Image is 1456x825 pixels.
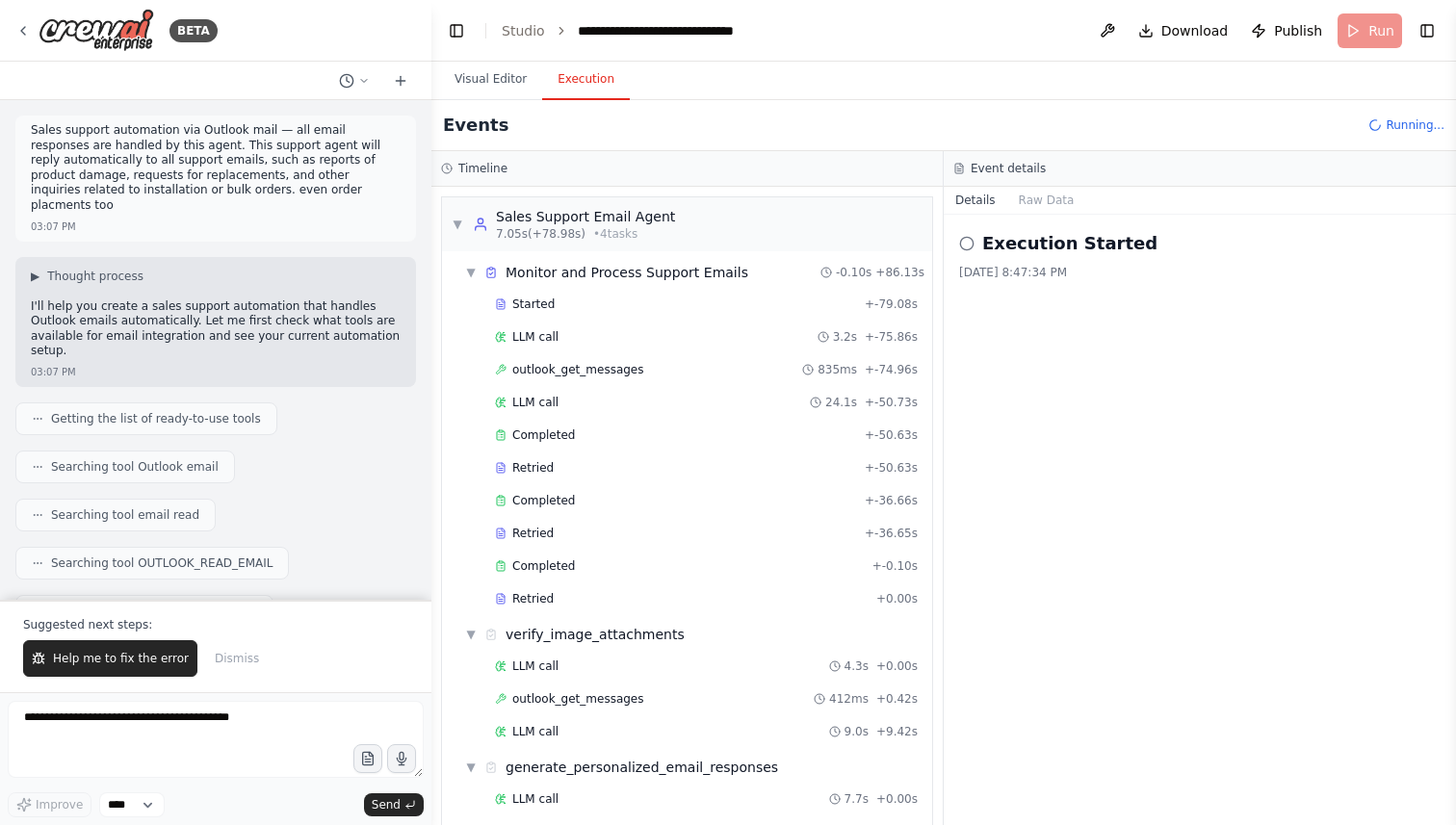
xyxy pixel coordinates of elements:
img: Logo [39,9,154,52]
span: + -36.65s [865,526,918,541]
span: + 0.00s [876,791,918,807]
span: Download [1161,21,1229,40]
button: Visual Editor [439,60,542,100]
span: + -36.66s [865,493,918,508]
div: [DATE] 8:47:34 PM [959,265,1441,280]
p: I'll help you create a sales support automation that handles Outlook emails automatically. Let me... [31,299,401,359]
span: + 86.13s [875,265,924,280]
p: Sales support automation via Outlook mail — all email responses are handled by this agent. This s... [31,123,401,214]
span: Publish [1274,21,1322,40]
button: Details [944,187,1007,214]
span: 835ms [818,362,857,377]
button: Upload files [353,744,382,773]
span: Completed [512,427,575,443]
span: LLM call [512,724,559,739]
button: Switch to previous chat [331,69,377,92]
span: ▼ [452,217,463,232]
span: 24.1s [825,395,857,410]
button: Download [1131,13,1236,48]
div: verify_image_attachments [506,625,685,644]
span: + -50.63s [865,427,918,443]
span: + -50.63s [865,460,918,476]
span: Retried [512,526,554,541]
span: + -74.96s [865,362,918,377]
span: Getting the list of ready-to-use tools [51,411,261,426]
span: LLM call [512,791,559,807]
button: Show right sidebar [1414,17,1441,44]
div: Monitor and Process Support Emails [506,263,748,282]
span: + 0.00s [876,658,918,674]
span: LLM call [512,395,559,410]
button: Help me to fix the error [23,640,197,677]
span: Searching tool OUTLOOK_READ_EMAIL [51,555,273,571]
span: Improve [36,797,83,812]
span: • 4 task s [593,226,637,242]
span: ▼ [465,265,477,280]
button: ▶Thought process [31,269,143,284]
button: Publish [1243,13,1330,48]
span: -0.10s [836,265,871,280]
span: + -0.10s [872,558,918,574]
span: 7.7s [845,791,869,807]
button: Send [364,793,424,816]
span: ▼ [465,760,477,775]
span: Completed [512,558,575,574]
span: outlook_get_messages [512,362,644,377]
span: Thought process [47,269,143,284]
button: Execution [542,60,630,100]
span: + 9.42s [876,724,918,739]
button: Dismiss [205,640,269,677]
h3: Event details [971,161,1046,176]
span: 7.05s (+78.98s) [496,226,585,242]
h2: Execution Started [982,230,1157,257]
span: 3.2s [833,329,857,345]
div: 03:07 PM [31,365,76,379]
span: Dismiss [215,651,259,666]
span: 412ms [829,691,869,707]
div: generate_personalized_email_responses [506,758,778,777]
span: Running... [1386,117,1444,133]
div: 03:07 PM [31,219,76,234]
div: Sales Support Email Agent [496,207,675,226]
span: Searching tool email read [51,507,199,523]
span: Searching tool Outlook email [51,459,219,475]
h2: Events [443,112,508,139]
div: BETA [169,19,218,42]
span: + -79.08s [865,296,918,312]
span: Retried [512,591,554,606]
button: Raw Data [1007,187,1086,214]
span: Started [512,296,555,312]
span: Retried [512,460,554,476]
p: Suggested next steps: [23,617,408,632]
button: Improve [8,792,91,817]
span: + -75.86s [865,329,918,345]
span: ▼ [465,627,477,642]
span: + 0.00s [876,591,918,606]
span: + 0.42s [876,691,918,707]
span: Help me to fix the error [53,651,189,666]
span: Completed [512,493,575,508]
nav: breadcrumb [502,21,734,40]
a: Studio [502,23,545,39]
h3: Timeline [458,161,507,176]
span: outlook_get_messages [512,691,644,707]
span: LLM call [512,658,559,674]
button: Start a new chat [385,69,416,92]
span: Send [372,797,401,812]
span: + -50.73s [865,395,918,410]
span: ▶ [31,269,39,284]
span: 9.0s [845,724,869,739]
button: Click to speak your automation idea [387,744,416,773]
button: Hide left sidebar [443,17,470,44]
span: LLM call [512,329,559,345]
span: 4.3s [845,658,869,674]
